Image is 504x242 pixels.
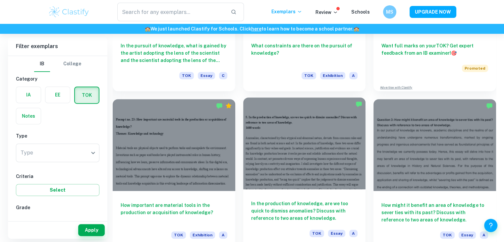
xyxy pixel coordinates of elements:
span: TOK [309,230,324,237]
h6: Type [16,132,99,140]
span: Exhibition [190,231,215,239]
p: Review [315,9,338,16]
button: Apply [78,224,105,236]
img: Marked [486,102,493,109]
span: A [480,231,488,239]
h6: In the production of knowledge, are we too quick to dismiss anomalies? Discuss with reference to ... [251,200,358,222]
h6: MS [386,8,393,16]
button: IB [34,56,50,72]
h6: Criteria [16,173,99,180]
span: 🏫 [354,26,359,31]
span: Essay [198,72,215,79]
span: Promoted [462,65,488,72]
span: A [349,230,358,237]
h6: Want full marks on your TOK ? Get expert feedback from an IB examiner! [381,42,488,57]
span: TOK [440,231,455,239]
span: Essay [328,230,345,237]
img: Clastify logo [48,5,90,19]
span: Essay [459,231,476,239]
span: TOK [179,72,194,79]
button: Select [16,184,99,196]
p: Exemplars [271,8,302,15]
a: Schools [351,9,370,15]
img: Marked [356,101,362,107]
div: Filter type choice [34,56,81,72]
h6: We just launched Clastify for Schools. Click to learn how to become a school partner. [1,25,503,32]
button: EE [45,87,70,103]
span: Exhibition [320,72,345,79]
h6: How important are material tools in the production or acquisition of knowledge? [121,202,227,223]
button: IA [16,87,41,103]
h6: What constraints are there on the pursuit of knowledge? [251,42,358,64]
div: Premium [225,102,232,109]
button: College [63,56,81,72]
input: Search for any exemplars... [117,3,226,21]
span: A [219,231,227,239]
img: Marked [216,102,223,109]
a: Advertise with Clastify [380,85,412,90]
h6: Grade [16,204,99,211]
button: TOK [75,87,99,103]
span: C [219,72,227,79]
h6: Category [16,75,99,83]
a: here [251,26,261,31]
span: TOK [171,231,186,239]
h6: In the pursuit of knowledge, what is gained by the artist adopting the lens of the scientist and ... [121,42,227,64]
button: UPGRADE NOW [410,6,456,18]
button: Help and Feedback [484,219,497,232]
h6: Filter exemplars [8,37,107,56]
span: 🏫 [145,26,150,31]
button: Notes [16,108,41,124]
h6: How might it benefit an area of knowledge to sever ties with its past? Discuss with reference to ... [381,202,488,223]
button: MS [383,5,396,19]
span: A [349,72,358,79]
span: TOK [302,72,316,79]
span: 🎯 [451,50,457,56]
